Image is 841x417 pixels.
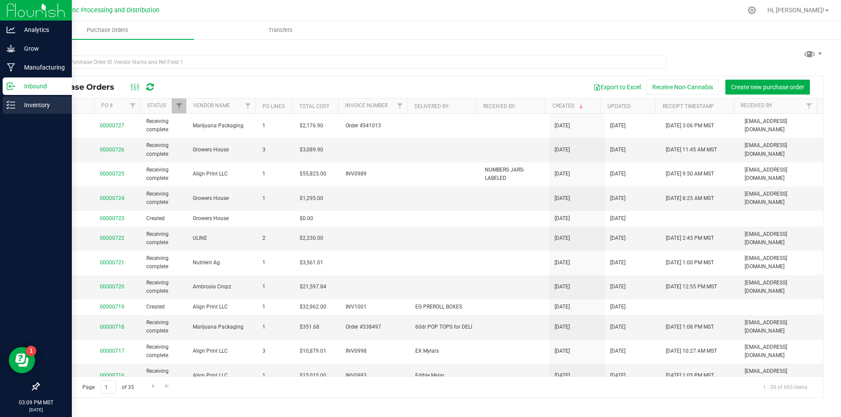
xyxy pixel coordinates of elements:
a: 00000719 [100,304,124,310]
span: 1 [262,283,289,291]
span: EX Mylars [415,347,474,355]
a: 00000723 [100,215,124,221]
span: Growers House [193,146,252,154]
span: Marijuana Packaging [193,122,252,130]
a: Filter [240,98,255,113]
span: Align Print LLC [193,371,252,380]
span: [DATE] [555,170,570,178]
span: [DATE] [610,122,625,130]
inline-svg: Grow [7,44,15,53]
span: [DATE] [555,214,570,223]
span: $1,295.00 [300,194,323,203]
span: Receiving complete [146,190,182,207]
span: [DATE] [610,214,625,223]
a: 00000716 [100,372,124,378]
span: Purchase Orders [46,82,123,92]
span: 3 [262,146,289,154]
a: Updated [608,103,631,109]
span: Receiving complete [146,117,182,134]
inline-svg: Inbound [7,82,15,91]
span: [DATE] [555,146,570,154]
iframe: Resource center [9,347,35,373]
span: $2,176.90 [300,122,323,130]
a: Transfers [194,21,367,39]
p: Inventory [15,100,68,110]
span: [DATE] [555,259,570,267]
span: [DATE] 1:00 PM MST [666,259,714,267]
span: INV0993 [346,371,405,380]
inline-svg: Manufacturing [7,63,15,72]
span: [EMAIL_ADDRESS][DOMAIN_NAME] [745,319,818,335]
button: Create new purchase order [725,80,810,95]
span: $32,962.00 [300,303,326,311]
span: Receiving complete [146,141,182,158]
span: Align Print LLC [193,303,252,311]
span: [DATE] 8:25 AM MST [666,194,714,203]
span: $2,330.00 [300,234,323,242]
span: [DATE] [610,283,625,291]
a: Filter [802,98,816,113]
span: Receiving complete [146,279,182,295]
a: Total Cost [299,103,329,109]
span: Create new purchase order [731,84,804,91]
span: INV0998 [346,347,405,355]
a: PO # [101,102,113,109]
a: Filter [126,98,140,113]
span: Receiving complete [146,319,182,335]
p: Analytics [15,25,68,35]
span: [DATE] [610,323,625,331]
span: Created [146,303,182,311]
span: Marijuana Packaging [193,323,252,331]
span: Growers House [193,214,252,223]
span: [DATE] [610,194,625,203]
span: $3,561.01 [300,259,323,267]
a: 00000725 [100,171,124,177]
a: Delivered by: [414,103,450,109]
a: Filter [392,98,407,113]
span: 2 [262,234,289,242]
span: Align Print LLC [193,347,252,355]
p: Manufacturing [15,62,68,73]
span: [DATE] [555,371,570,380]
div: Manage settings [746,6,757,14]
span: Receiving complete [146,230,182,247]
span: 1 [262,303,289,311]
span: Receiving complete [146,166,182,182]
span: 1 [262,323,289,331]
span: $0.00 [300,214,313,223]
iframe: Resource center unread badge [26,346,36,356]
a: Received By [741,102,772,109]
a: Created [552,103,585,109]
span: [EMAIL_ADDRESS][DOMAIN_NAME] [745,190,818,207]
inline-svg: Inventory [7,101,15,109]
span: [EMAIL_ADDRESS][DOMAIN_NAME] [745,141,818,158]
a: Status [147,102,166,109]
span: [DATE] [610,303,625,311]
span: 1 [262,259,289,267]
span: Growers House [193,194,252,203]
span: 60dr POP TOPS for DELI [415,323,474,331]
a: Invoice Number [345,102,388,109]
a: 00000721 [100,259,124,266]
button: Export to Excel [588,80,647,95]
span: 3 [262,347,289,355]
span: [DATE] 12:55 PM MST [666,283,717,291]
span: Align Print LLC [193,170,252,178]
span: [EMAIL_ADDRESS][DOMAIN_NAME] [745,166,818,182]
span: [DATE] [555,347,570,355]
span: [EMAIL_ADDRESS][DOMAIN_NAME] [745,230,818,247]
span: [EMAIL_ADDRESS][DOMAIN_NAME] [745,117,818,134]
span: [DATE] 1:08 PM MST [666,323,714,331]
span: $10,879.01 [300,347,326,355]
button: Receive Non-Cannabis [647,80,719,95]
a: 00000727 [100,123,124,129]
p: 03:09 PM MST [4,399,68,406]
span: $3,089.90 [300,146,323,154]
span: $55,825.00 [300,170,326,178]
span: [EMAIL_ADDRESS][DOMAIN_NAME] [745,279,818,295]
span: EG PREROLL BOXES [415,303,474,311]
span: [DATE] [610,371,625,380]
span: $351.68 [300,323,319,331]
a: 00000726 [100,147,124,153]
